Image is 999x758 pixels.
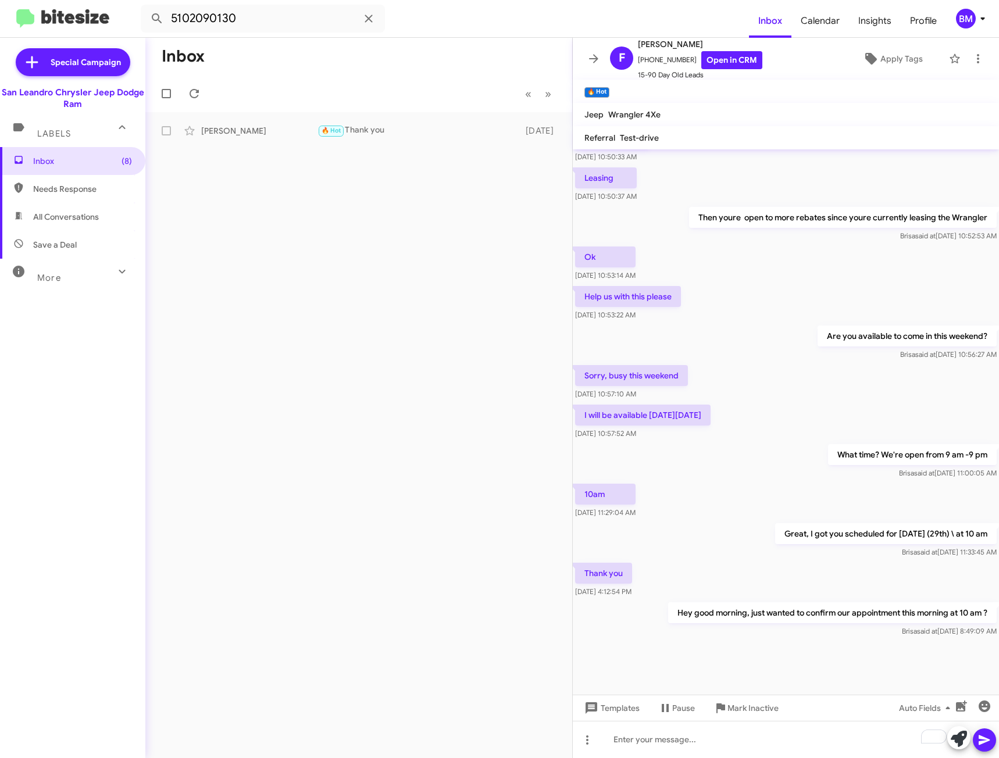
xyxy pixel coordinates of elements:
button: Next [538,82,558,106]
button: Auto Fields [890,698,964,718]
span: Brisa [DATE] 8:49:09 AM [902,627,997,635]
div: [DATE] [523,125,563,137]
span: Pause [672,698,695,718]
div: [PERSON_NAME] [201,125,317,137]
span: More [37,273,61,283]
span: Brisa [DATE] 11:00:05 AM [899,469,997,477]
p: Sorry, busy this weekend [575,365,688,386]
button: Mark Inactive [704,698,788,718]
span: 🔥 Hot [322,127,341,134]
button: BM [946,9,986,28]
span: Labels [37,128,71,139]
div: To enrich screen reader interactions, please activate Accessibility in Grammarly extension settings [573,721,999,758]
span: [DATE] 10:50:37 AM [575,192,637,201]
span: Templates [582,698,640,718]
span: [DATE] 10:57:52 AM [575,429,636,438]
span: Test-drive [620,133,659,143]
p: I will be available [DATE][DATE] [575,405,711,426]
a: Special Campaign [16,48,130,76]
span: Jeep [584,109,604,120]
span: Wrangler 4Xe [608,109,661,120]
nav: Page navigation example [519,82,558,106]
span: Auto Fields [899,698,955,718]
span: Special Campaign [51,56,121,68]
span: said at [917,548,937,556]
h1: Inbox [162,47,205,66]
button: Templates [573,698,649,718]
a: Inbox [749,4,791,38]
button: Apply Tags [842,48,943,69]
span: Inbox [33,155,132,167]
span: Needs Response [33,183,132,195]
span: [DATE] 10:50:33 AM [575,152,637,161]
p: Ok [575,246,636,267]
span: All Conversations [33,211,99,223]
p: Then youre open to more rebates since youre currently leasing the Wrangler [689,207,997,228]
span: Save a Deal [33,239,77,251]
span: said at [914,469,934,477]
span: [DATE] 11:29:04 AM [575,508,636,517]
span: [PERSON_NAME] [638,37,762,51]
button: Pause [649,698,704,718]
span: 15-90 Day Old Leads [638,69,762,81]
span: » [545,87,551,101]
span: Mark Inactive [727,698,779,718]
span: said at [917,627,937,635]
p: Leasing [575,167,637,188]
span: [DATE] 4:12:54 PM [575,587,631,596]
div: BM [956,9,976,28]
span: (8) [122,155,132,167]
span: « [525,87,531,101]
span: F [619,49,625,67]
p: Hey good morning, just wanted to confirm our appointment this morning at 10 am ? [668,602,997,623]
span: [DATE] 10:53:14 AM [575,271,636,280]
span: Brisa [DATE] 10:56:27 AM [900,350,997,359]
a: Open in CRM [701,51,762,69]
span: Brisa [DATE] 11:33:45 AM [902,548,997,556]
p: Are you available to come in this weekend? [818,326,997,346]
p: 10am [575,484,636,505]
span: Referral [584,133,615,143]
small: 🔥 Hot [584,87,609,98]
p: What time? We're open from 9 am -9 pm [828,444,997,465]
a: Insights [849,4,901,38]
span: [PHONE_NUMBER] [638,51,762,69]
button: Previous [518,82,538,106]
span: Apply Tags [880,48,923,69]
span: [DATE] 10:53:22 AM [575,310,636,319]
span: said at [915,231,936,240]
div: Thank you [317,124,523,137]
input: Search [141,5,385,33]
a: Calendar [791,4,849,38]
p: Great, I got you scheduled for [DATE] (29th) \ at 10 am [775,523,997,544]
p: Thank you [575,563,632,584]
p: Help us with this please [575,286,681,307]
span: said at [915,350,936,359]
span: Brisa [DATE] 10:52:53 AM [900,231,997,240]
span: [DATE] 10:57:10 AM [575,389,636,398]
a: Profile [901,4,946,38]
